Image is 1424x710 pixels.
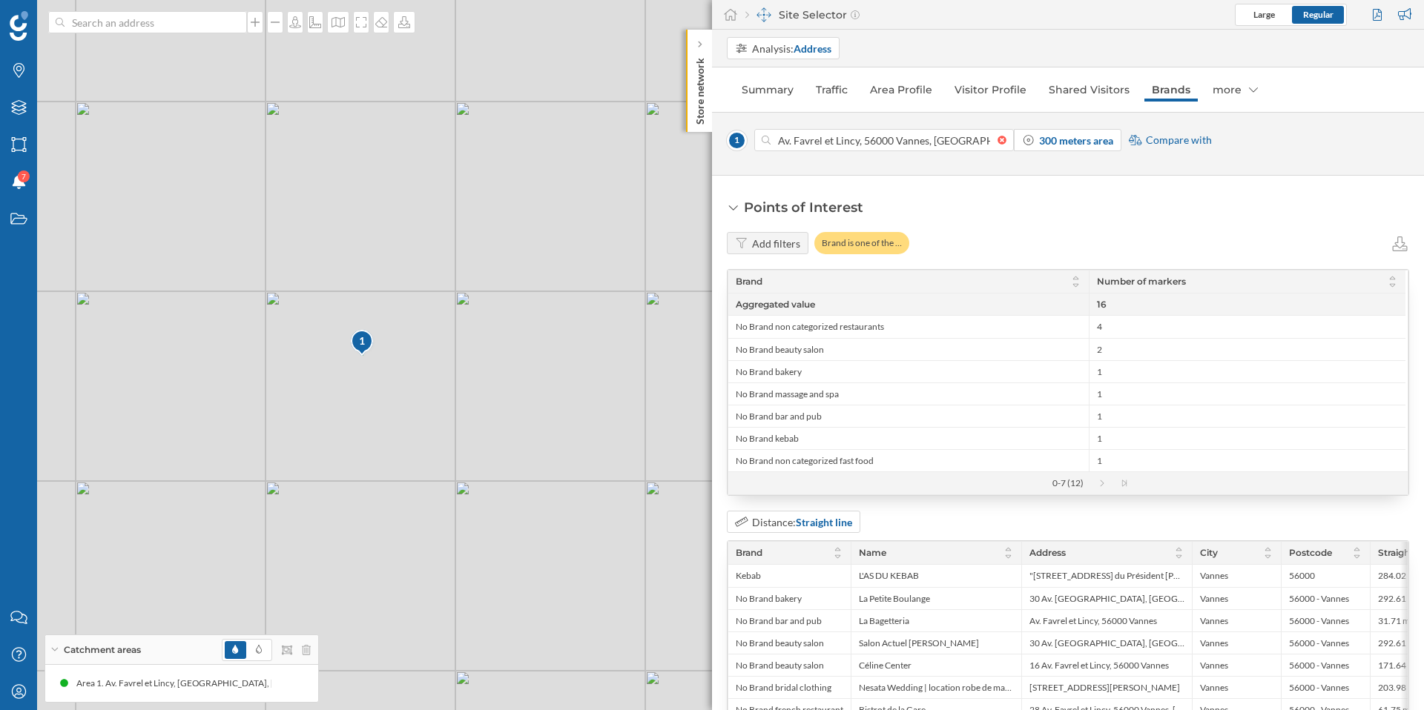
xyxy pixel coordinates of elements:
[736,660,824,671] span: No Brand beauty salon
[64,643,141,657] span: Catchment areas
[1200,660,1228,671] span: Vannes
[1200,682,1228,694] span: Vannes
[736,546,762,560] span: Brand
[736,433,799,445] span: No Brand kebab
[859,660,912,671] span: Céline Center
[1039,134,1113,147] strong: 300 meters area
[752,236,800,251] div: Add filters
[1289,660,1349,671] span: 56000 - Vannes
[1038,477,1098,489] div: 0-7 (12)
[752,41,831,56] div: Analysis:
[350,329,375,358] img: pois-map-marker.svg
[1303,9,1334,20] span: Regular
[1200,570,1228,582] span: Vannes
[1097,366,1102,378] span: 1
[1029,593,1184,605] span: 30 Av. [GEOGRAPHIC_DATA], [GEOGRAPHIC_DATA], [GEOGRAPHIC_DATA]
[736,570,761,582] span: Kebab
[734,78,801,102] a: Summary
[752,514,852,530] div: Distance:
[350,329,372,356] div: 1
[736,411,822,422] span: No Brand bar and pub
[859,637,979,649] span: Salon Actuel [PERSON_NAME]
[859,570,919,582] span: L'AS DU KEBAB
[736,275,762,288] span: Brand
[1205,78,1265,102] div: more
[1097,298,1107,311] span: 16
[1289,615,1349,627] span: 56000 - Vannes
[1200,593,1228,605] span: Vannes
[1029,570,1184,582] span: "[STREET_ADDRESS] du Président [PERSON_NAME], 56000 Vannes, [GEOGRAPHIC_DATA]"
[736,615,822,627] span: No Brand bar and pub
[1097,344,1102,356] span: 2
[736,321,884,333] span: No Brand non categorized restaurants
[1029,682,1180,694] span: [STREET_ADDRESS][PERSON_NAME]
[814,232,909,254] div: Brand is one of the …
[1289,682,1349,694] span: 56000 - Vannes
[736,299,815,310] span: Aggregated value
[863,78,940,102] a: Area Profile
[727,130,747,150] span: 1
[1097,275,1186,288] span: Number of markers
[1289,637,1349,649] span: 56000 - Vannes
[947,78,1034,102] a: Visitor Profile
[1029,637,1184,649] span: 30 Av. [GEOGRAPHIC_DATA], [GEOGRAPHIC_DATA], [GEOGRAPHIC_DATA]
[1146,133,1212,147] span: Compare with
[1097,411,1102,422] span: 1
[1289,593,1349,605] span: 56000 - Vannes
[859,593,930,605] span: La Petite Boulange
[22,169,26,184] span: 7
[859,682,1014,694] span: Nesata Wedding | location robe de mariée
[736,344,824,356] span: No Brand beauty salon
[1200,546,1218,560] span: City
[1029,660,1169,671] span: 16 Av. Favrel et Lincy, 56000 Vannes
[1253,9,1275,20] span: Large
[859,615,909,627] span: La Bagetteria
[1200,615,1228,627] span: Vannes
[1144,78,1198,102] a: Brands
[736,455,874,467] span: No Brand non categorized fast food
[756,7,771,22] img: dashboards-manager.svg
[10,11,28,41] img: Geoblink Logo
[1097,388,1102,400] span: 1
[745,7,860,22] div: Site Selector
[350,334,375,348] div: 1
[859,546,886,560] span: Name
[794,42,831,55] strong: Address
[1097,455,1102,467] span: 1
[736,637,824,649] span: No Brand beauty salon
[736,388,839,400] span: No Brand massage and spa
[744,198,863,217] div: Points of Interest
[1289,546,1332,560] span: Postcode
[76,676,464,691] div: Area 1. Av. Favrel et Lincy, [GEOGRAPHIC_DATA], [GEOGRAPHIC_DATA] (300 meters radius area)
[736,366,802,378] span: No Brand bakery
[736,682,831,694] span: No Brand bridal clothing
[1029,615,1157,627] span: Av. Favrel et Lincy, 56000 Vannes
[1200,637,1228,649] span: Vannes
[1097,321,1102,333] span: 4
[808,78,855,102] a: Traffic
[796,516,852,528] strong: Straight line
[1097,433,1102,445] span: 1
[736,593,802,605] span: No Brand bakery
[1041,78,1137,102] a: Shared Visitors
[1029,546,1066,560] span: Address
[693,52,708,125] p: Store network
[1289,570,1315,582] span: 56000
